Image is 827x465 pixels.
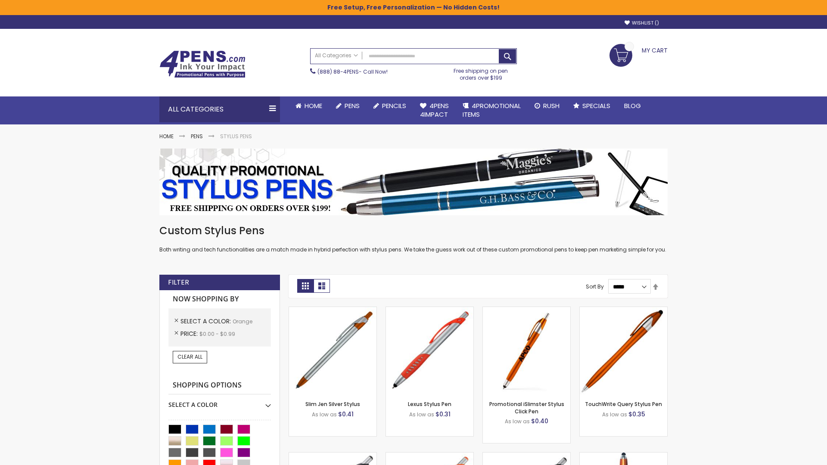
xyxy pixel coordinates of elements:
[305,400,360,408] a: Slim Jen Silver Stylus
[159,133,174,140] a: Home
[566,96,617,115] a: Specials
[289,96,329,115] a: Home
[483,452,570,459] a: Lexus Metallic Stylus Pen-Orange
[624,101,641,110] span: Blog
[543,101,560,110] span: Rush
[367,96,413,115] a: Pencils
[191,133,203,140] a: Pens
[168,290,271,308] strong: Now Shopping by
[159,96,280,122] div: All Categories
[233,318,252,325] span: Orange
[602,411,627,418] span: As low as
[531,417,548,425] span: $0.40
[305,101,322,110] span: Home
[168,394,271,409] div: Select A Color
[297,279,314,293] strong: Grid
[159,149,668,215] img: Stylus Pens
[505,418,530,425] span: As low as
[312,411,337,418] span: As low as
[329,96,367,115] a: Pens
[463,101,521,119] span: 4PROMOTIONAL ITEMS
[338,410,354,418] span: $0.41
[159,224,668,238] h1: Custom Stylus Pens
[289,307,376,314] a: Slim Jen Silver Stylus-Orange
[586,283,604,290] label: Sort By
[580,307,667,394] img: TouchWrite Query Stylus Pen-Orange
[311,49,362,63] a: All Categories
[177,353,202,360] span: Clear All
[289,452,376,459] a: Boston Stylus Pen-Orange
[317,68,388,75] span: - Call Now!
[489,400,564,415] a: Promotional iSlimster Stylus Click Pen
[408,400,451,408] a: Lexus Stylus Pen
[617,96,648,115] a: Blog
[409,411,434,418] span: As low as
[386,452,473,459] a: Boston Silver Stylus Pen-Orange
[585,400,662,408] a: TouchWrite Query Stylus Pen
[628,410,645,418] span: $0.35
[382,101,406,110] span: Pencils
[159,50,246,78] img: 4Pens Custom Pens and Promotional Products
[289,307,376,394] img: Slim Jen Silver Stylus-Orange
[386,307,473,394] img: Lexus Stylus Pen-Orange
[180,329,199,338] span: Price
[168,376,271,395] strong: Shopping Options
[445,64,517,81] div: Free shipping on pen orders over $199
[528,96,566,115] a: Rush
[420,101,449,119] span: 4Pens 4impact
[413,96,456,124] a: 4Pens4impact
[180,317,233,325] span: Select A Color
[220,133,252,140] strong: Stylus Pens
[315,52,358,59] span: All Categories
[582,101,610,110] span: Specials
[435,410,451,418] span: $0.31
[173,351,207,363] a: Clear All
[580,452,667,459] a: TouchWrite Command Stylus Pen-Orange
[456,96,528,124] a: 4PROMOTIONALITEMS
[483,307,570,394] img: Promotional iSlimster Stylus Click Pen-Orange
[625,20,659,26] a: Wishlist
[168,278,189,287] strong: Filter
[345,101,360,110] span: Pens
[317,68,359,75] a: (888) 88-4PENS
[386,307,473,314] a: Lexus Stylus Pen-Orange
[483,307,570,314] a: Promotional iSlimster Stylus Click Pen-Orange
[159,224,668,254] div: Both writing and tech functionalities are a match made in hybrid perfection with stylus pens. We ...
[199,330,235,338] span: $0.00 - $0.99
[580,307,667,314] a: TouchWrite Query Stylus Pen-Orange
